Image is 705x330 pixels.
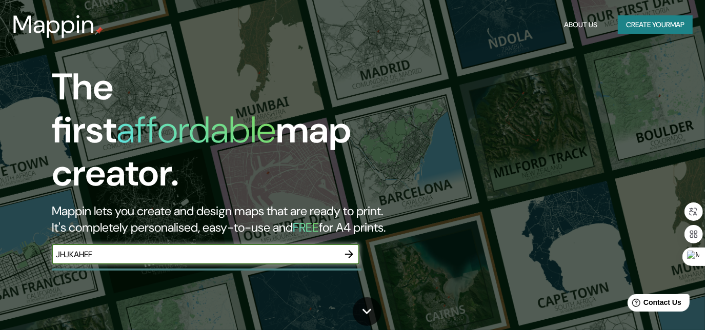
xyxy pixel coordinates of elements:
h1: The first map creator. [52,66,405,203]
h3: Mappin [12,10,95,39]
h2: Mappin lets you create and design maps that are ready to print. It's completely personalised, eas... [52,203,405,236]
button: About Us [560,15,601,34]
input: Choose your favourite place [52,249,339,260]
iframe: Help widget launcher [614,290,694,319]
h1: affordable [116,106,276,154]
button: Create yourmap [618,15,693,34]
h5: FREE [293,219,319,235]
img: mappin-pin [95,27,103,35]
